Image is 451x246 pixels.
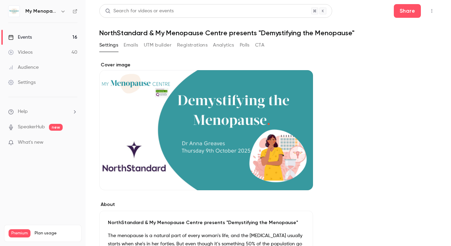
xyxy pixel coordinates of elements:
div: Videos [8,49,33,56]
button: Settings [99,40,118,51]
label: Cover image [99,62,313,68]
label: About [99,201,313,208]
button: UTM builder [144,40,172,51]
span: Help [18,108,28,115]
div: Audience [8,64,39,71]
span: Premium [9,229,30,237]
p: NorthStandard & My Menopause Centre presents "Demystifying the Menopause" [108,219,304,226]
li: help-dropdown-opener [8,108,77,115]
button: Emails [124,40,138,51]
span: Plan usage [35,231,77,236]
button: Analytics [213,40,234,51]
a: SpeakerHub [18,124,45,131]
div: Settings [8,79,36,86]
span: new [49,124,63,131]
h6: My Menopause Centre [25,8,58,15]
button: CTA [255,40,264,51]
div: Events [8,34,32,41]
button: Polls [240,40,250,51]
section: Cover image [99,62,313,190]
div: Search for videos or events [105,8,174,15]
button: Share [394,4,421,18]
img: My Menopause Centre [9,6,20,17]
span: What's new [18,139,43,146]
button: Registrations [177,40,208,51]
iframe: Noticeable Trigger [69,140,77,146]
h1: NorthStandard & My Menopause Centre presents "Demystifying the Menopause" [99,29,437,37]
